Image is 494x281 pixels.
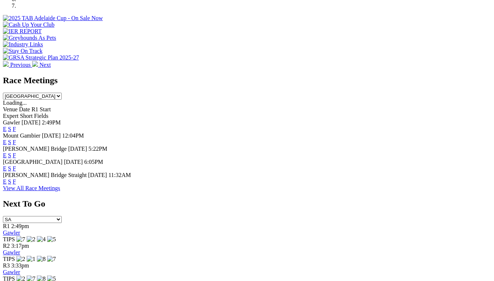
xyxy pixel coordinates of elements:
span: Fields [34,113,48,119]
span: [GEOGRAPHIC_DATA] [3,159,62,165]
span: [DATE] [22,119,41,126]
a: View All Race Meetings [3,185,60,191]
a: Gawler [3,230,20,236]
span: [DATE] [68,146,87,152]
span: [PERSON_NAME] Bridge [3,146,67,152]
img: Industry Links [3,41,43,48]
img: 2 [27,236,35,243]
img: chevron-left-pager-white.svg [3,61,9,67]
span: 3:17pm [11,243,29,249]
a: S [8,152,11,158]
span: 2:49pm [11,223,29,229]
a: F [13,126,16,132]
span: Previous [10,62,31,68]
span: R3 [3,262,10,269]
span: 6:05PM [84,159,103,165]
span: Next [39,62,51,68]
span: Expert [3,113,19,119]
a: E [3,152,7,158]
span: 5:22PM [88,146,107,152]
span: 2:49PM [42,119,61,126]
img: 8 [37,256,46,262]
img: 4 [37,236,46,243]
span: R1 Start [31,106,51,112]
img: 2025 TAB Adelaide Cup - On Sale Now [3,15,103,22]
img: GRSA Strategic Plan 2025-27 [3,54,79,61]
a: F [13,165,16,172]
a: E [3,126,7,132]
h2: Next To Go [3,199,491,209]
span: 11:32AM [108,172,131,178]
img: Cash Up Your Club [3,22,54,28]
span: [PERSON_NAME] Bridge Straight [3,172,87,178]
a: F [13,139,16,145]
a: F [13,178,16,185]
img: Stay On Track [3,48,42,54]
a: S [8,178,11,185]
img: 2 [16,256,25,262]
img: 1 [27,256,35,262]
a: E [3,178,7,185]
a: S [8,165,11,172]
a: S [8,139,11,145]
span: R1 [3,223,10,229]
a: E [3,139,7,145]
span: Mount Gambier [3,132,41,139]
span: Venue [3,106,18,112]
a: Gawler [3,269,20,275]
img: IER REPORT [3,28,42,35]
span: [DATE] [42,132,61,139]
img: 7 [16,236,25,243]
img: 7 [47,256,56,262]
span: 12:04PM [62,132,84,139]
span: 3:33pm [11,262,29,269]
span: Date [19,106,30,112]
a: Next [32,62,51,68]
a: F [13,152,16,158]
a: Previous [3,62,32,68]
img: chevron-right-pager-white.svg [32,61,38,67]
span: [DATE] [64,159,83,165]
a: E [3,165,7,172]
span: Short [20,113,33,119]
span: [DATE] [88,172,107,178]
span: Gawler [3,119,20,126]
a: S [8,126,11,132]
h2: Race Meetings [3,76,491,85]
img: Greyhounds As Pets [3,35,56,41]
span: TIPS [3,236,15,242]
img: 5 [47,236,56,243]
span: TIPS [3,256,15,262]
a: Gawler [3,249,20,255]
span: R2 [3,243,10,249]
span: Loading... [3,100,27,106]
